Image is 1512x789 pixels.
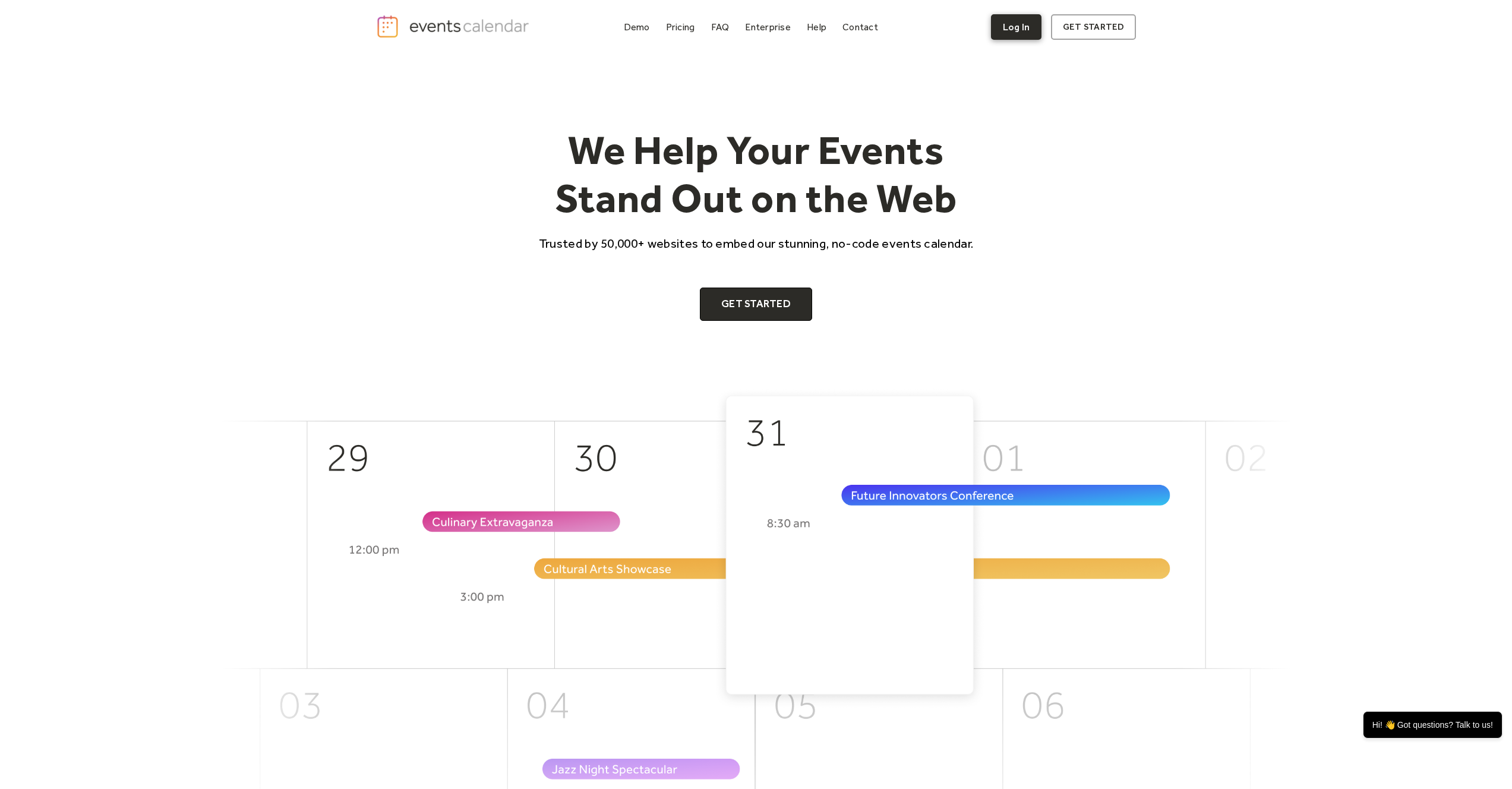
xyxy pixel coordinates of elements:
[711,24,730,30] div: FAQ
[661,19,700,35] a: Pricing
[706,19,734,35] a: FAQ
[700,288,812,321] a: Get Started
[802,19,831,35] a: Help
[740,19,795,35] a: Enterprise
[745,24,790,30] div: Enterprise
[528,235,984,252] p: Trusted by 50,000+ websites to embed our stunning, no-code events calendar.
[842,24,878,30] div: Contact
[619,19,655,35] a: Demo
[991,14,1041,40] a: Log In
[528,126,984,223] h1: We Help Your Events Stand Out on the Web
[376,14,533,39] a: home
[1051,14,1136,40] a: get started
[807,24,826,30] div: Help
[624,24,650,30] div: Demo
[838,19,883,35] a: Contact
[666,24,695,30] div: Pricing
